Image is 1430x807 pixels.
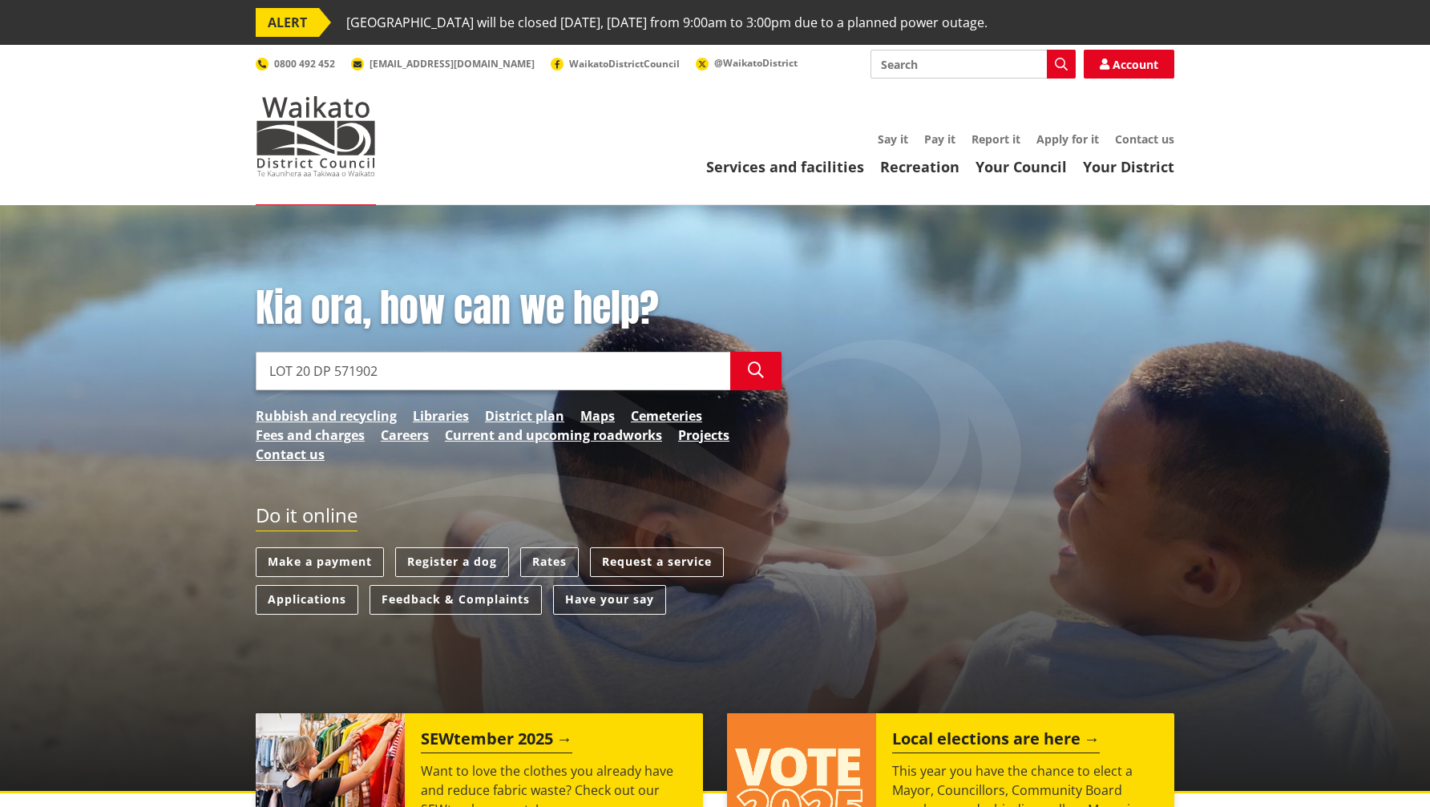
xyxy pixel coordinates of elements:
[1036,131,1099,147] a: Apply for it
[274,57,335,71] span: 0800 492 452
[381,426,429,445] a: Careers
[346,8,988,37] span: [GEOGRAPHIC_DATA] will be closed [DATE], [DATE] from 9:00am to 3:00pm due to a planned power outage.
[1084,50,1174,79] a: Account
[678,426,729,445] a: Projects
[256,585,358,615] a: Applications
[256,57,335,71] a: 0800 492 452
[256,285,782,332] h1: Kia ora, how can we help?
[256,445,325,464] a: Contact us
[256,406,397,426] a: Rubbish and recycling
[256,352,730,390] input: Search input
[256,426,365,445] a: Fees and charges
[706,157,864,176] a: Services and facilities
[256,8,319,37] span: ALERT
[395,547,509,577] a: Register a dog
[370,57,535,71] span: [EMAIL_ADDRESS][DOMAIN_NAME]
[445,426,662,445] a: Current and upcoming roadworks
[976,157,1067,176] a: Your Council
[631,406,702,426] a: Cemeteries
[569,57,680,71] span: WaikatoDistrictCouncil
[553,585,666,615] a: Have your say
[256,547,384,577] a: Make a payment
[892,729,1100,753] h2: Local elections are here
[580,406,615,426] a: Maps
[972,131,1020,147] a: Report it
[421,729,572,753] h2: SEWtember 2025
[485,406,564,426] a: District plan
[880,157,959,176] a: Recreation
[1115,131,1174,147] a: Contact us
[256,504,357,532] h2: Do it online
[1083,157,1174,176] a: Your District
[590,547,724,577] a: Request a service
[878,131,908,147] a: Say it
[413,406,469,426] a: Libraries
[370,585,542,615] a: Feedback & Complaints
[256,96,376,176] img: Waikato District Council - Te Kaunihera aa Takiwaa o Waikato
[351,57,535,71] a: [EMAIL_ADDRESS][DOMAIN_NAME]
[924,131,955,147] a: Pay it
[551,57,680,71] a: WaikatoDistrictCouncil
[696,56,798,70] a: @WaikatoDistrict
[714,56,798,70] span: @WaikatoDistrict
[520,547,579,577] a: Rates
[871,50,1076,79] input: Search input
